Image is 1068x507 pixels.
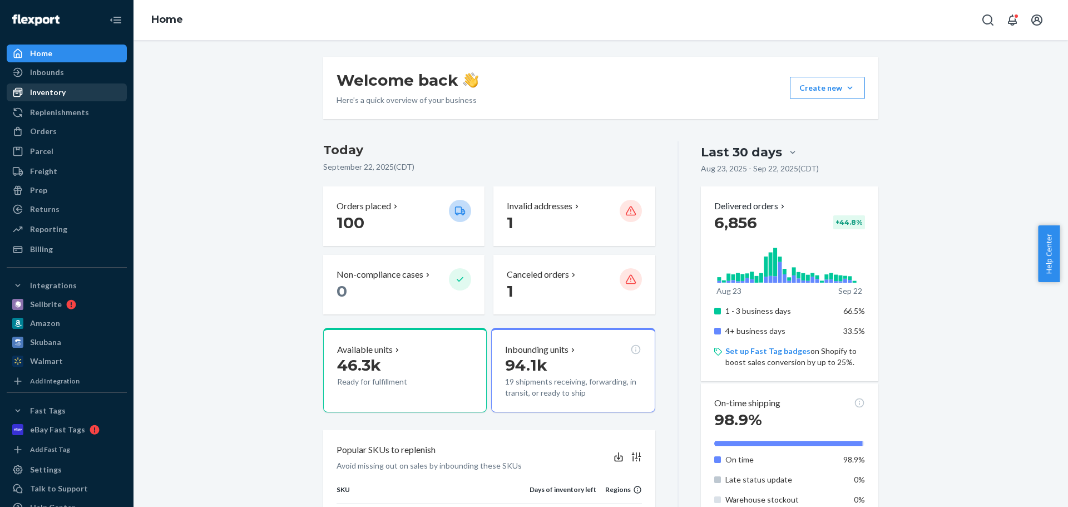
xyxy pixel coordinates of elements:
p: 4+ business days [725,326,835,337]
a: Returns [7,200,127,218]
div: Inbounds [30,67,64,78]
a: Amazon [7,314,127,332]
span: 0% [854,475,865,484]
h1: Welcome back [337,70,478,90]
p: Delivered orders [714,200,787,213]
div: Reporting [30,224,67,235]
p: On-time shipping [714,397,780,410]
div: Sellbrite [30,299,62,310]
button: Inbounding units94.1k19 shipments receiving, forwarding, in transit, or ready to ship [491,328,655,412]
div: Freight [30,166,57,177]
a: Prep [7,181,127,199]
span: 0% [854,495,865,504]
div: Inventory [30,87,66,98]
button: Open Search Box [977,9,999,31]
div: eBay Fast Tags [30,424,85,435]
div: Talk to Support [30,483,88,494]
p: September 22, 2025 ( CDT ) [323,161,655,173]
div: Fast Tags [30,405,66,416]
span: 1 [507,282,513,301]
p: Invalid addresses [507,200,572,213]
div: Settings [30,464,62,475]
p: Sep 22 [838,286,862,297]
a: Add Fast Tag [7,443,127,456]
a: Freight [7,163,127,180]
span: 46.3k [337,356,381,375]
a: Walmart [7,352,127,370]
a: Parcel [7,142,127,160]
a: Inventory [7,83,127,101]
p: Non-compliance cases [337,268,423,281]
p: Canceled orders [507,268,569,281]
button: Non-compliance cases 0 [323,255,484,314]
div: Skubana [30,337,61,348]
span: 98.9% [714,410,762,429]
span: 66.5% [843,306,865,316]
p: Inbounding units [505,343,568,356]
span: 1 [507,213,513,232]
span: Support [22,8,62,18]
p: Late status update [725,474,835,485]
button: Available units46.3kReady for fulfillment [323,328,487,412]
a: Replenishments [7,104,127,121]
div: + 44.8 % [833,215,865,229]
div: Integrations [30,280,77,291]
button: Create new [790,77,865,99]
button: Talk to Support [7,480,127,498]
div: Parcel [30,146,53,157]
div: Orders [30,126,57,137]
p: 1 - 3 business days [725,306,835,317]
span: 100 [337,213,364,232]
img: Flexport logo [12,14,60,26]
div: Last 30 days [701,144,782,161]
h3: Today [323,141,655,159]
th: Days of inventory left [530,485,596,504]
span: 98.9% [843,455,865,464]
th: SKU [337,485,530,504]
a: Reporting [7,220,127,238]
div: Billing [30,244,53,255]
a: Home [7,45,127,62]
button: Help Center [1038,225,1060,282]
div: Amazon [30,318,60,329]
div: Add Fast Tag [30,445,70,454]
span: 0 [337,282,347,301]
p: Orders placed [337,200,391,213]
button: Close Navigation [105,9,127,31]
p: Warehouse stockout [725,494,835,505]
div: Replenishments [30,107,89,118]
p: Here’s a quick overview of your business [337,95,478,106]
a: eBay Fast Tags [7,421,127,439]
span: 33.5% [843,326,865,336]
div: Walmart [30,356,63,367]
p: Avoid missing out on sales by inbounding these SKUs [337,460,522,471]
p: Aug 23 [716,286,741,297]
ol: breadcrumbs [142,4,192,36]
a: Skubana [7,333,127,351]
p: on Shopify to boost sales conversion by up to 25%. [725,346,865,368]
button: Fast Tags [7,402,127,420]
p: On time [725,454,835,465]
button: Open notifications [1001,9,1023,31]
a: Add Integration [7,375,127,388]
a: Settings [7,461,127,479]
div: Home [30,48,52,59]
a: Set up Fast Tag badges [725,346,810,356]
p: Available units [337,343,393,356]
a: Orders [7,122,127,140]
button: Open account menu [1026,9,1048,31]
img: hand-wave emoji [463,72,478,88]
span: 94.1k [505,356,547,375]
p: 19 shipments receiving, forwarding, in transit, or ready to ship [505,376,641,398]
span: 6,856 [714,213,757,232]
button: Integrations [7,277,127,294]
p: Popular SKUs to replenish [337,444,436,456]
a: Sellbrite [7,296,127,313]
button: Orders placed 100 [323,186,484,246]
div: Returns [30,204,60,215]
div: Regions [596,485,642,494]
a: Inbounds [7,63,127,81]
button: Canceled orders 1 [493,255,655,314]
button: Invalid addresses 1 [493,186,655,246]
